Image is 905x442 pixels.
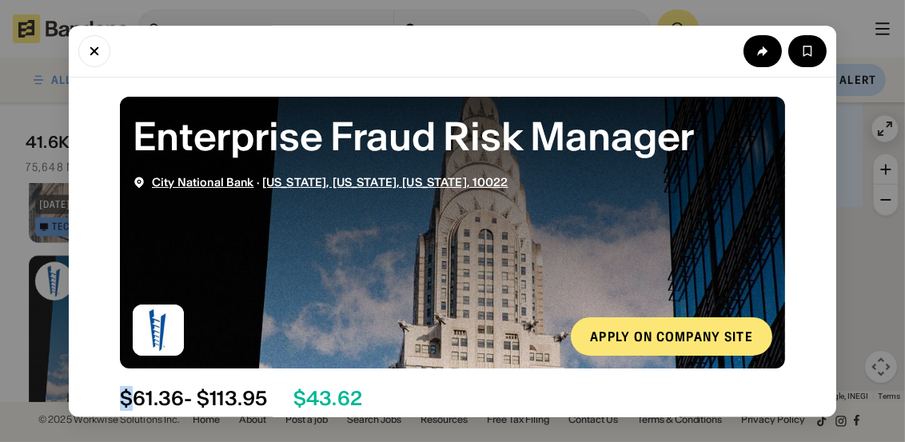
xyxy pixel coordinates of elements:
img: City National Bank logo [133,305,184,356]
div: · [152,176,508,189]
span: [US_STATE], [US_STATE], [US_STATE], 10022 [262,175,508,189]
div: Apply on company site [590,330,753,343]
button: Close [78,35,110,67]
div: Enterprise Fraud Risk Manager [133,110,772,163]
div: $ 61.36 - $113.95 [120,388,268,411]
div: $ 43.62 [293,388,362,411]
span: City National Bank [152,175,254,189]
